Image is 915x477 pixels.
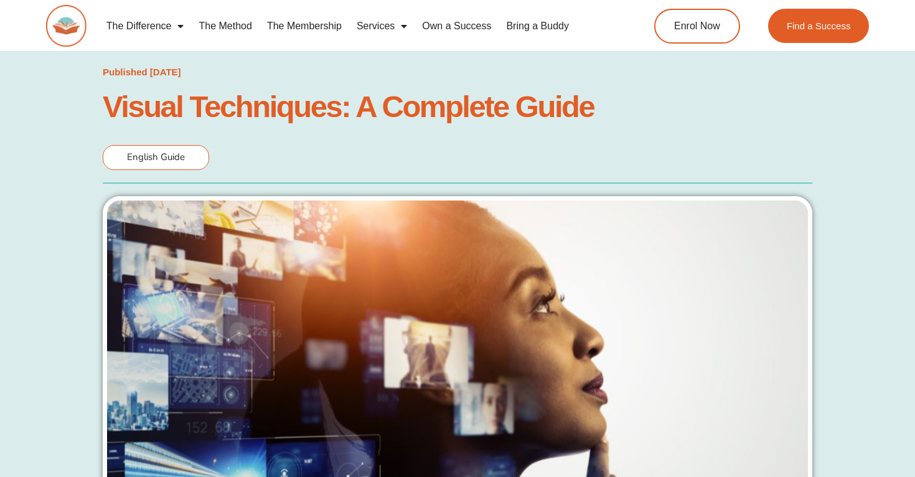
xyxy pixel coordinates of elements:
[260,12,349,40] a: The Membership
[674,21,720,31] span: Enrol Now
[499,12,576,40] a: Bring a Buddy
[99,12,192,40] a: The Difference
[103,64,181,81] a: Published [DATE]
[103,67,148,77] span: Published
[127,151,185,163] span: English Guide
[654,9,740,44] a: Enrol Now
[701,336,915,477] iframe: Chat Widget
[99,12,608,40] nav: Menu
[103,93,812,120] h1: Visual Techniques: A Complete Guide
[191,12,259,40] a: The Method
[787,21,851,31] span: Find a Success
[150,67,181,77] time: [DATE]
[415,12,499,40] a: Own a Success
[349,12,415,40] a: Services
[768,9,870,43] a: Find a Success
